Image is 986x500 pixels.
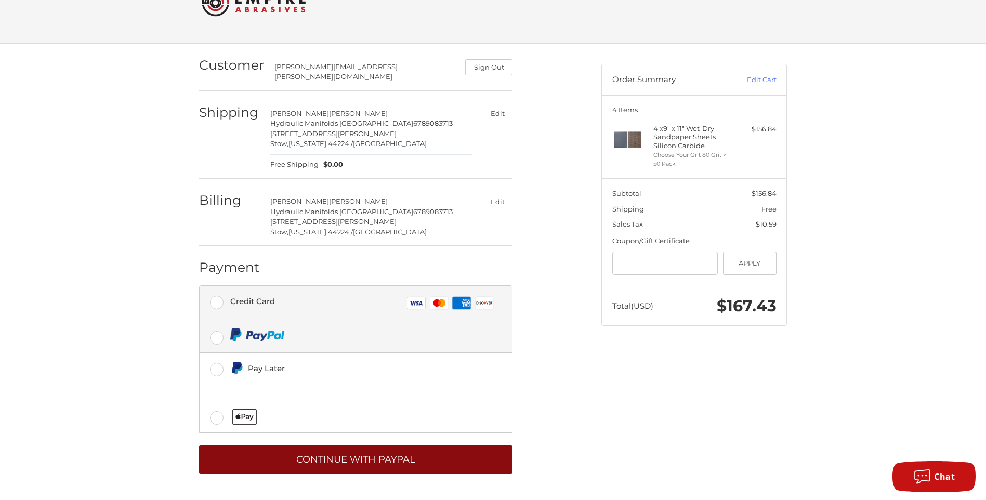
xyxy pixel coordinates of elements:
[413,207,453,216] span: 6789083713
[230,293,275,310] div: Credit Card
[232,409,257,425] img: Applepay icon
[612,189,641,198] span: Subtotal
[270,160,319,170] span: Free Shipping
[612,236,777,246] div: Coupon/Gift Certificate
[270,217,397,226] span: [STREET_ADDRESS][PERSON_NAME]
[199,259,260,275] h2: Payment
[288,228,328,236] span: [US_STATE],
[735,124,777,135] div: $156.84
[248,360,441,377] div: Pay Later
[199,445,512,474] button: Continue with PayPal
[723,252,777,275] button: Apply
[653,151,733,168] li: Choose Your Grit 80 Grit > 50 Pack
[288,139,328,148] span: [US_STATE],
[934,471,955,482] span: Chat
[274,62,455,82] div: [PERSON_NAME][EMAIL_ADDRESS][PERSON_NAME][DOMAIN_NAME]
[329,197,388,205] span: [PERSON_NAME]
[270,197,329,205] span: [PERSON_NAME]
[413,119,453,127] span: 6789083713
[756,220,777,228] span: $10.59
[752,189,777,198] span: $156.84
[612,301,653,311] span: Total (USD)
[612,205,644,213] span: Shipping
[230,328,285,341] img: PayPal icon
[270,129,397,138] span: [STREET_ADDRESS][PERSON_NAME]
[761,205,777,213] span: Free
[270,207,413,216] span: Hydraulic Manifolds [GEOGRAPHIC_DATA]
[482,106,512,121] button: Edit
[329,109,388,117] span: [PERSON_NAME]
[353,139,427,148] span: [GEOGRAPHIC_DATA]
[199,192,260,208] h2: Billing
[353,228,427,236] span: [GEOGRAPHIC_DATA]
[653,124,733,150] h4: 4 x 9" x 11" Wet-Dry Sandpaper Sheets Silicon Carbide
[328,228,353,236] span: 44224 /
[230,362,243,375] img: Pay Later icon
[892,461,976,492] button: Chat
[270,109,329,117] span: [PERSON_NAME]
[230,379,441,388] iframe: PayPal Message 1
[482,194,512,209] button: Edit
[612,106,777,114] h3: 4 Items
[199,104,260,121] h2: Shipping
[270,139,288,148] span: Stow,
[612,220,643,228] span: Sales Tax
[270,119,413,127] span: Hydraulic Manifolds [GEOGRAPHIC_DATA]
[724,75,777,85] a: Edit Cart
[612,252,718,275] input: Gift Certificate or Coupon Code
[328,139,353,148] span: 44224 /
[717,296,777,315] span: $167.43
[612,75,724,85] h3: Order Summary
[270,228,288,236] span: Stow,
[199,57,264,73] h2: Customer
[465,59,512,75] button: Sign Out
[319,160,344,170] span: $0.00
